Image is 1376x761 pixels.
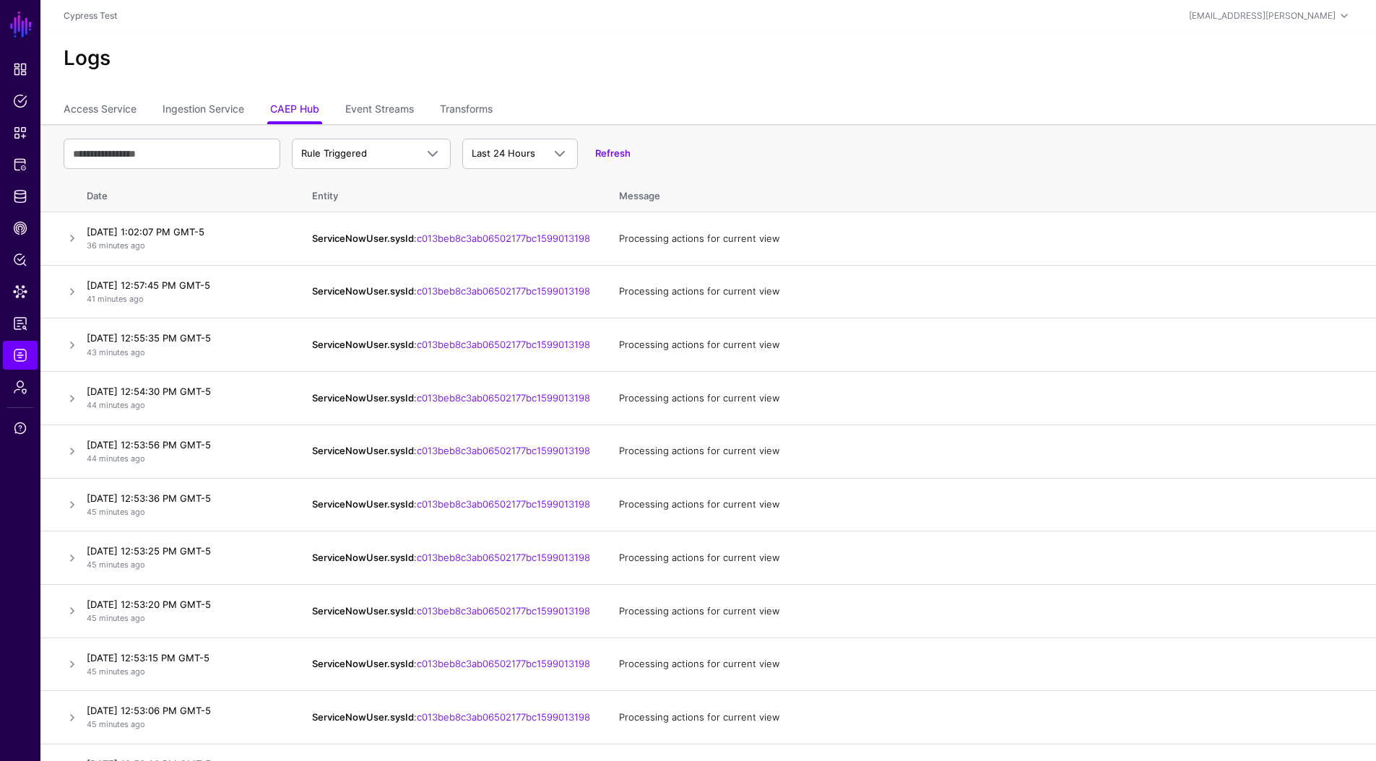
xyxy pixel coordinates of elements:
span: Rule Triggered [301,147,367,159]
a: Admin [3,373,38,401]
strong: ServiceNowUser.sysId [312,392,414,404]
td: : [298,531,605,585]
a: c013beb8c3ab06502177bc1599013198 [417,498,590,510]
a: Identity Data Fabric [3,182,38,211]
strong: ServiceNowUser.sysId [312,498,414,510]
a: Logs [3,341,38,370]
span: Snippets [13,126,27,140]
th: Date [81,175,298,212]
a: Access Service [64,97,137,124]
td: Processing actions for current view [605,318,1376,372]
th: Entity [298,175,605,212]
span: Protected Systems [13,157,27,172]
p: 45 minutes ago [87,506,283,518]
h4: [DATE] 12:54:30 PM GMT-5 [87,385,283,398]
a: Event Streams [345,97,414,124]
a: Dashboard [3,55,38,84]
td: : [298,425,605,478]
strong: ServiceNowUser.sysId [312,285,414,297]
a: c013beb8c3ab06502177bc1599013198 [417,445,590,456]
span: Data Lens [13,284,27,299]
td: : [298,584,605,638]
td: Processing actions for current view [605,265,1376,318]
span: Policies [13,94,27,108]
a: c013beb8c3ab06502177bc1599013198 [417,711,590,723]
td: Processing actions for current view [605,212,1376,266]
h4: [DATE] 12:53:56 PM GMT-5 [87,438,283,451]
p: 44 minutes ago [87,453,283,465]
p: 45 minutes ago [87,559,283,571]
h4: [DATE] 12:53:15 PM GMT-5 [87,651,283,664]
a: Policies [3,87,38,116]
span: Policy Lens [13,253,27,267]
td: Processing actions for current view [605,478,1376,531]
p: 44 minutes ago [87,399,283,412]
td: Processing actions for current view [605,425,1376,478]
a: Cypress Test [64,10,117,21]
a: Ingestion Service [163,97,244,124]
th: Message [605,175,1376,212]
h4: [DATE] 12:55:35 PM GMT-5 [87,331,283,344]
span: Identity Data Fabric [13,189,27,204]
td: : [298,478,605,531]
a: Data Lens [3,277,38,306]
a: Snippets [3,118,38,147]
h4: [DATE] 12:53:06 PM GMT-5 [87,704,283,717]
a: c013beb8c3ab06502177bc1599013198 [417,285,590,297]
p: 36 minutes ago [87,240,283,252]
h4: [DATE] 12:53:20 PM GMT-5 [87,598,283,611]
h4: [DATE] 12:57:45 PM GMT-5 [87,279,283,292]
td: : [298,318,605,372]
td: Processing actions for current view [605,531,1376,585]
td: : [298,691,605,744]
strong: ServiceNowUser.sysId [312,711,414,723]
a: Reports [3,309,38,338]
p: 41 minutes ago [87,293,283,305]
p: 43 minutes ago [87,347,283,359]
td: Processing actions for current view [605,691,1376,744]
strong: ServiceNowUser.sysId [312,445,414,456]
span: Logs [13,348,27,362]
strong: ServiceNowUser.sysId [312,605,414,617]
h2: Logs [64,46,1353,71]
a: Policy Lens [3,245,38,274]
span: Support [13,421,27,435]
p: 45 minutes ago [87,718,283,731]
td: Processing actions for current view [605,372,1376,425]
a: c013beb8c3ab06502177bc1599013198 [417,552,590,563]
span: Admin [13,380,27,394]
td: : [298,265,605,318]
h4: [DATE] 12:53:36 PM GMT-5 [87,492,283,505]
a: Protected Systems [3,150,38,179]
a: Refresh [595,147,631,159]
td: Processing actions for current view [605,638,1376,691]
strong: ServiceNowUser.sysId [312,232,414,244]
h4: [DATE] 12:53:25 PM GMT-5 [87,544,283,557]
td: Processing actions for current view [605,584,1376,638]
a: c013beb8c3ab06502177bc1599013198 [417,339,590,350]
p: 45 minutes ago [87,612,283,625]
span: Reports [13,316,27,331]
td: : [298,372,605,425]
td: : [298,638,605,691]
span: Dashboard [13,62,27,77]
a: c013beb8c3ab06502177bc1599013198 [417,392,590,404]
a: SGNL [9,9,33,40]
h4: [DATE] 1:02:07 PM GMT-5 [87,225,283,238]
strong: ServiceNowUser.sysId [312,552,414,563]
div: [EMAIL_ADDRESS][PERSON_NAME] [1189,9,1336,22]
strong: ServiceNowUser.sysId [312,339,414,350]
strong: ServiceNowUser.sysId [312,658,414,669]
p: 45 minutes ago [87,666,283,678]
a: CAEP Hub [3,214,38,243]
a: CAEP Hub [270,97,319,124]
span: CAEP Hub [13,221,27,235]
a: c013beb8c3ab06502177bc1599013198 [417,658,590,669]
span: Last 24 Hours [472,147,535,159]
a: c013beb8c3ab06502177bc1599013198 [417,605,590,617]
td: : [298,212,605,266]
a: c013beb8c3ab06502177bc1599013198 [417,232,590,244]
a: Transforms [440,97,493,124]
